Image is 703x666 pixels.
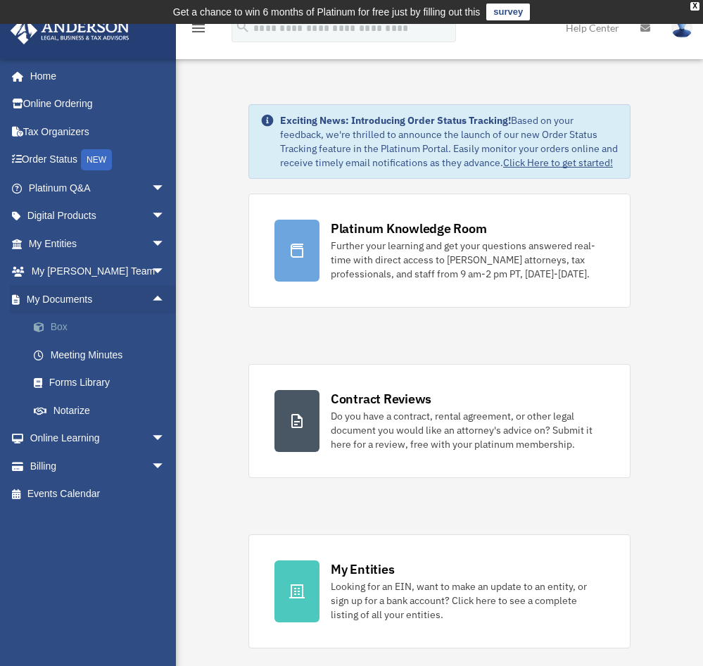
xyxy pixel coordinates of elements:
[190,20,207,37] i: menu
[331,560,394,578] div: My Entities
[10,202,186,230] a: Digital Productsarrow_drop_down
[20,396,186,425] a: Notarize
[331,579,604,622] div: Looking for an EIN, want to make an update to an entity, or sign up for a bank account? Click her...
[280,114,511,127] strong: Exciting News: Introducing Order Status Tracking!
[10,230,186,258] a: My Entitiesarrow_drop_down
[248,364,631,478] a: Contract Reviews Do you have a contract, rental agreement, or other legal document you would like...
[151,285,179,314] span: arrow_drop_up
[280,113,619,170] div: Based on your feedback, we're thrilled to announce the launch of our new Order Status Tracking fe...
[331,239,604,281] div: Further your learning and get your questions answered real-time with direct access to [PERSON_NAM...
[331,409,604,451] div: Do you have a contract, rental agreement, or other legal document you would like an attorney's ad...
[235,19,251,34] i: search
[151,230,179,258] span: arrow_drop_down
[10,146,186,175] a: Order StatusNEW
[10,62,179,90] a: Home
[248,534,631,648] a: My Entities Looking for an EIN, want to make an update to an entity, or sign up for a bank accoun...
[331,390,431,408] div: Contract Reviews
[10,118,186,146] a: Tax Organizers
[20,341,186,369] a: Meeting Minutes
[81,149,112,170] div: NEW
[486,4,530,20] a: survey
[503,156,613,169] a: Click Here to get started!
[248,194,631,308] a: Platinum Knowledge Room Further your learning and get your questions answered real-time with dire...
[151,202,179,231] span: arrow_drop_down
[151,258,179,287] span: arrow_drop_down
[10,174,186,202] a: Platinum Q&Aarrow_drop_down
[190,25,207,37] a: menu
[10,285,186,313] a: My Documentsarrow_drop_up
[151,452,179,481] span: arrow_drop_down
[173,4,481,20] div: Get a chance to win 6 months of Platinum for free just by filling out this
[10,452,186,480] a: Billingarrow_drop_down
[10,425,186,453] a: Online Learningarrow_drop_down
[151,174,179,203] span: arrow_drop_down
[690,2,699,11] div: close
[20,369,186,397] a: Forms Library
[6,17,134,44] img: Anderson Advisors Platinum Portal
[10,258,186,286] a: My [PERSON_NAME] Teamarrow_drop_down
[671,18,692,38] img: User Pic
[151,425,179,453] span: arrow_drop_down
[10,90,186,118] a: Online Ordering
[10,480,186,508] a: Events Calendar
[20,313,186,341] a: Box
[331,220,487,237] div: Platinum Knowledge Room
